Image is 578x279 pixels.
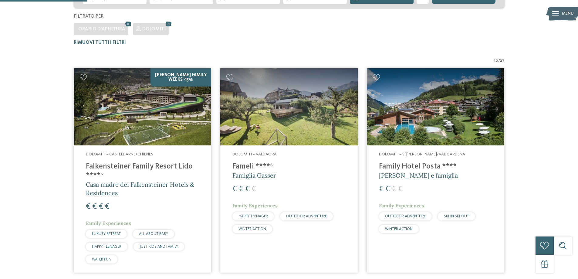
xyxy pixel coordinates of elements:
img: Cercate un hotel per famiglie? Qui troverete solo i migliori! [220,68,358,146]
span: € [392,185,396,193]
span: / [498,58,500,64]
span: ALL ABOUT BABY [139,232,168,236]
span: OUTDOOR ADVENTURE [286,214,327,218]
span: WINTER ACTION [385,227,413,231]
span: € [379,185,384,193]
img: Cercate un hotel per famiglie? Qui troverete solo i migliori! [74,68,211,146]
span: € [86,203,90,211]
span: € [398,185,403,193]
span: WINTER ACTION [238,227,266,231]
span: € [385,185,390,193]
span: JUST KIDS AND FAMILY [140,245,178,249]
a: Cercate un hotel per famiglie? Qui troverete solo i migliori! Dolomiti – Valdaora Fameli ****ˢ Fa... [220,68,358,273]
span: 10 [494,58,498,64]
span: Dolomiti [142,27,166,32]
span: HAPPY TEENAGER [92,245,121,249]
span: € [239,185,243,193]
span: Rimuovi tutti i filtri [74,40,126,45]
a: Cercate un hotel per famiglie? Qui troverete solo i migliori! Dolomiti – S. [PERSON_NAME]/Val Gar... [367,68,504,273]
span: Dolomiti – Valdaora [232,152,277,156]
span: € [245,185,250,193]
span: SKI-IN SKI-OUT [444,214,469,218]
span: 27 [500,58,505,64]
span: Dolomiti – S. [PERSON_NAME]/Val Gardena [379,152,465,156]
h4: Family Hotel Posta **** [379,162,492,171]
h4: Falkensteiner Family Resort Lido ****ˢ [86,162,199,180]
span: € [105,203,110,211]
span: Famiglia Gasser [232,172,276,179]
img: Cercate un hotel per famiglie? Qui troverete solo i migliori! [367,68,504,146]
span: € [99,203,103,211]
span: Orario d'apertura [78,27,125,32]
span: Family Experiences [86,220,131,226]
a: Cercate un hotel per famiglie? Qui troverete solo i migliori! [PERSON_NAME] Family Weeks -15% Dol... [74,68,211,273]
span: Casa madre dei Falkensteiner Hotels & Residences [86,181,194,197]
span: OUTDOOR ADVENTURE [385,214,426,218]
span: € [92,203,97,211]
span: Family Experiences [379,202,424,209]
span: Filtrato per: [74,14,105,19]
span: € [232,185,237,193]
span: [PERSON_NAME] e famiglia [379,172,458,179]
span: WATER FUN [92,257,111,261]
span: HAPPY TEENAGER [238,214,268,218]
span: Family Experiences [232,202,278,209]
span: € [252,185,256,193]
span: Dolomiti – Casteldarne/Chienes [86,152,153,156]
span: LUXURY RETREAT [92,232,121,236]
